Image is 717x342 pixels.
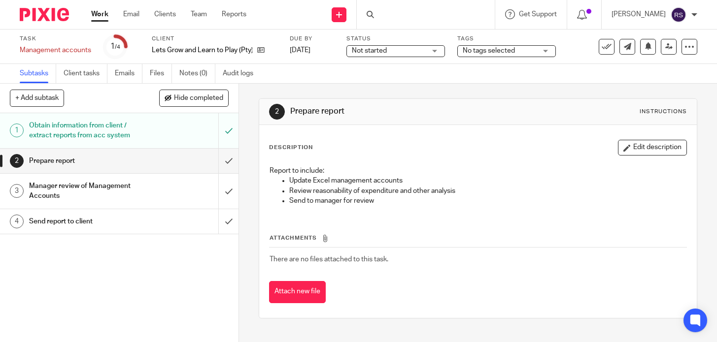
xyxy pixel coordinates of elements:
[154,9,176,19] a: Clients
[270,256,388,263] span: There are no files attached to this task.
[457,35,556,43] label: Tags
[289,196,686,206] p: Send to manager for review
[20,35,91,43] label: Task
[10,215,24,228] div: 4
[174,94,223,102] span: Hide completed
[289,186,686,196] p: Review reasonability of expenditure and other analysis
[179,64,215,83] a: Notes (0)
[64,64,107,83] a: Client tasks
[269,144,313,152] p: Description
[269,281,326,303] button: Attach new file
[289,176,686,186] p: Update Excel management accounts
[463,47,515,54] span: No tags selected
[223,64,261,83] a: Audit logs
[270,166,686,176] p: Report to include:
[671,7,686,23] img: svg%3E
[20,8,69,21] img: Pixie
[110,41,120,52] div: 1
[91,9,108,19] a: Work
[290,47,310,54] span: [DATE]
[612,9,666,19] p: [PERSON_NAME]
[222,9,246,19] a: Reports
[152,35,277,43] label: Client
[10,184,24,198] div: 3
[29,179,149,204] h1: Manager review of Management Accounts
[29,154,149,168] h1: Prepare report
[20,45,91,55] div: Management accounts
[352,47,387,54] span: Not started
[150,64,172,83] a: Files
[159,90,229,106] button: Hide completed
[269,104,285,120] div: 2
[20,64,56,83] a: Subtasks
[115,44,120,50] small: /4
[346,35,445,43] label: Status
[290,106,499,117] h1: Prepare report
[115,64,142,83] a: Emails
[10,90,64,106] button: + Add subtask
[270,235,317,241] span: Attachments
[29,214,149,229] h1: Send report to client
[123,9,139,19] a: Email
[290,35,334,43] label: Due by
[519,11,557,18] span: Get Support
[152,45,252,55] p: Lets Grow and Learn to Play (Pty) Ltd
[640,108,687,116] div: Instructions
[29,118,149,143] h1: Obtain information from client / extract reports from acc system
[191,9,207,19] a: Team
[10,154,24,168] div: 2
[618,140,687,155] button: Edit description
[10,124,24,137] div: 1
